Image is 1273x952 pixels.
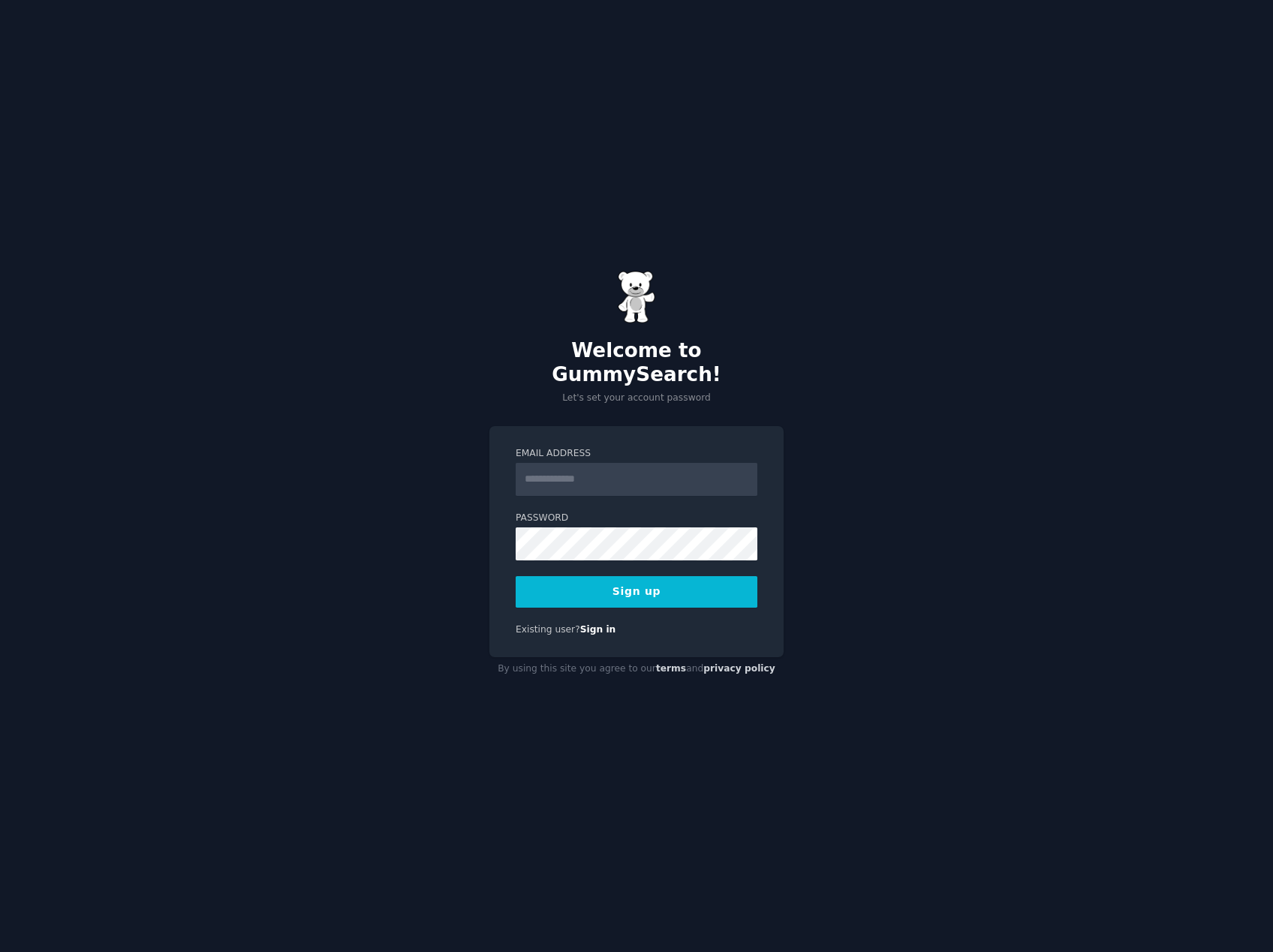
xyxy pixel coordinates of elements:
div: By using this site you agree to our and [489,657,784,681]
label: Email Address [516,447,757,461]
a: terms [656,663,686,674]
h2: Welcome to GummySearch! [489,339,784,386]
label: Password [516,512,757,525]
p: Let's set your account password [489,392,784,405]
span: Existing user? [516,624,580,635]
a: privacy policy [703,663,775,674]
a: Sign in [580,624,616,635]
button: Sign up [516,576,757,608]
img: Gummy Bear [618,271,655,323]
